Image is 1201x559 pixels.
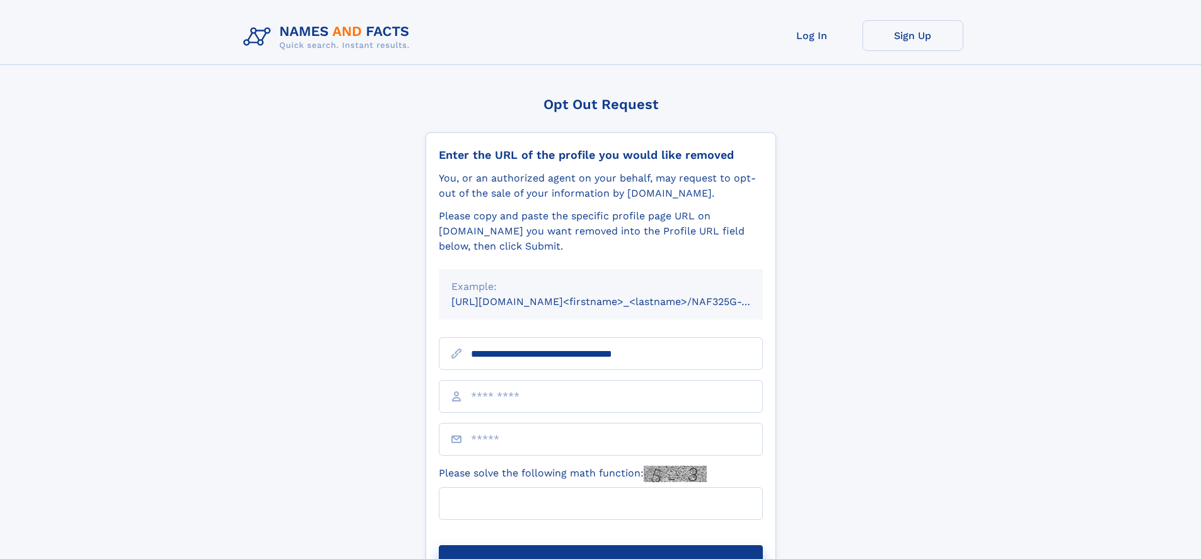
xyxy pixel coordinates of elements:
div: You, or an authorized agent on your behalf, may request to opt-out of the sale of your informatio... [439,171,763,201]
div: Please copy and paste the specific profile page URL on [DOMAIN_NAME] you want removed into the Pr... [439,209,763,254]
div: Enter the URL of the profile you would like removed [439,148,763,162]
a: Log In [762,20,862,51]
label: Please solve the following math function: [439,466,707,482]
a: Sign Up [862,20,963,51]
small: [URL][DOMAIN_NAME]<firstname>_<lastname>/NAF325G-xxxxxxxx [451,296,787,308]
div: Opt Out Request [426,96,776,112]
img: Logo Names and Facts [238,20,420,54]
div: Example: [451,279,750,294]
